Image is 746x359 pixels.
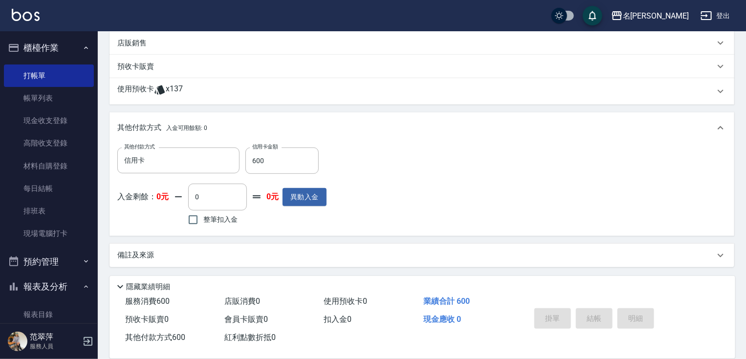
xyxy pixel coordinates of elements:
span: 會員卡販賣 0 [224,315,268,324]
p: 隱藏業績明細 [126,282,170,292]
label: 其他付款方式 [124,143,155,150]
a: 高階收支登錄 [4,132,94,154]
a: 報表目錄 [4,303,94,326]
button: 預約管理 [4,249,94,275]
div: 其他付款方式入金可用餘額: 0 [110,112,734,144]
span: 業績合計 600 [423,296,470,306]
strong: 0元 [156,192,169,201]
strong: 0元 [266,192,279,202]
button: 異動入金 [283,188,327,206]
span: 入金可用餘額: 0 [166,125,208,131]
p: 其他付款方式 [117,123,207,133]
button: 名[PERSON_NAME] [607,6,693,26]
p: 備註及來源 [117,250,154,260]
a: 每日結帳 [4,177,94,200]
div: 預收卡販賣 [110,55,734,78]
label: 信用卡金額 [252,143,278,150]
a: 現金收支登錄 [4,109,94,132]
p: 服務人員 [30,342,80,351]
button: 登出 [697,7,734,25]
button: 櫃檯作業 [4,35,94,61]
p: 預收卡販賣 [117,62,154,72]
span: 整筆扣入金 [203,214,238,225]
span: 預收卡販賣 0 [125,315,169,324]
div: 名[PERSON_NAME] [623,10,689,22]
h5: 范翠萍 [30,332,80,342]
a: 打帳單 [4,64,94,87]
span: 服務消費 600 [125,296,170,306]
span: 紅利點數折抵 0 [224,333,276,342]
div: 備註及來源 [110,244,734,267]
div: 店販銷售 [110,31,734,55]
a: 現場電腦打卡 [4,222,94,245]
a: 帳單列表 [4,87,94,109]
img: Logo [12,9,40,21]
span: 扣入金 0 [324,315,352,324]
button: save [583,6,602,25]
a: 材料自購登錄 [4,155,94,177]
p: 使用預收卡 [117,84,154,99]
p: 入金剩餘： [117,192,169,202]
span: x137 [166,84,183,99]
p: 店販銷售 [117,38,147,48]
span: 其他付款方式 600 [125,333,185,342]
img: Person [8,332,27,351]
span: 使用預收卡 0 [324,296,368,306]
span: 店販消費 0 [224,296,260,306]
div: 使用預收卡x137 [110,78,734,105]
a: 排班表 [4,200,94,222]
span: 現金應收 0 [423,315,461,324]
button: 報表及分析 [4,274,94,299]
